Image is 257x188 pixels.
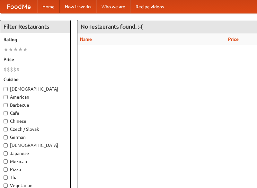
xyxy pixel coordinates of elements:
a: Recipe videos [130,0,169,13]
input: American [4,95,8,99]
input: Chinese [4,119,8,123]
label: Cafe [4,110,67,116]
li: $ [7,66,10,73]
input: Vegetarian [4,184,8,188]
a: FoodMe [0,0,37,13]
label: Pizza [4,166,67,173]
input: [DEMOGRAPHIC_DATA] [4,143,8,148]
li: $ [10,66,13,73]
input: Thai [4,175,8,180]
a: Name [80,37,92,42]
li: ★ [23,46,28,53]
input: Barbecue [4,103,8,107]
label: [DEMOGRAPHIC_DATA] [4,86,67,92]
li: ★ [4,46,8,53]
h5: Price [4,56,67,63]
input: German [4,135,8,139]
label: American [4,94,67,100]
input: Czech / Slovak [4,127,8,131]
h5: Cuisine [4,76,67,83]
input: Cafe [4,111,8,115]
input: Japanese [4,151,8,156]
label: Chinese [4,118,67,124]
a: Price [228,37,239,42]
h5: Rating [4,36,67,43]
ng-pluralize: No restaurants found. :-( [81,23,143,30]
li: ★ [8,46,13,53]
a: How it works [60,0,96,13]
li: $ [16,66,20,73]
label: Czech / Slovak [4,126,67,132]
li: $ [4,66,7,73]
label: [DEMOGRAPHIC_DATA] [4,142,67,148]
input: Pizza [4,167,8,172]
label: Thai [4,174,67,181]
label: Barbecue [4,102,67,108]
li: ★ [13,46,18,53]
label: Japanese [4,150,67,157]
label: German [4,134,67,140]
li: ★ [18,46,23,53]
a: Who we are [96,0,130,13]
a: Home [37,0,60,13]
li: $ [13,66,16,73]
input: Mexican [4,159,8,164]
h4: Filter Restaurants [0,20,70,33]
input: [DEMOGRAPHIC_DATA] [4,87,8,91]
label: Mexican [4,158,67,165]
